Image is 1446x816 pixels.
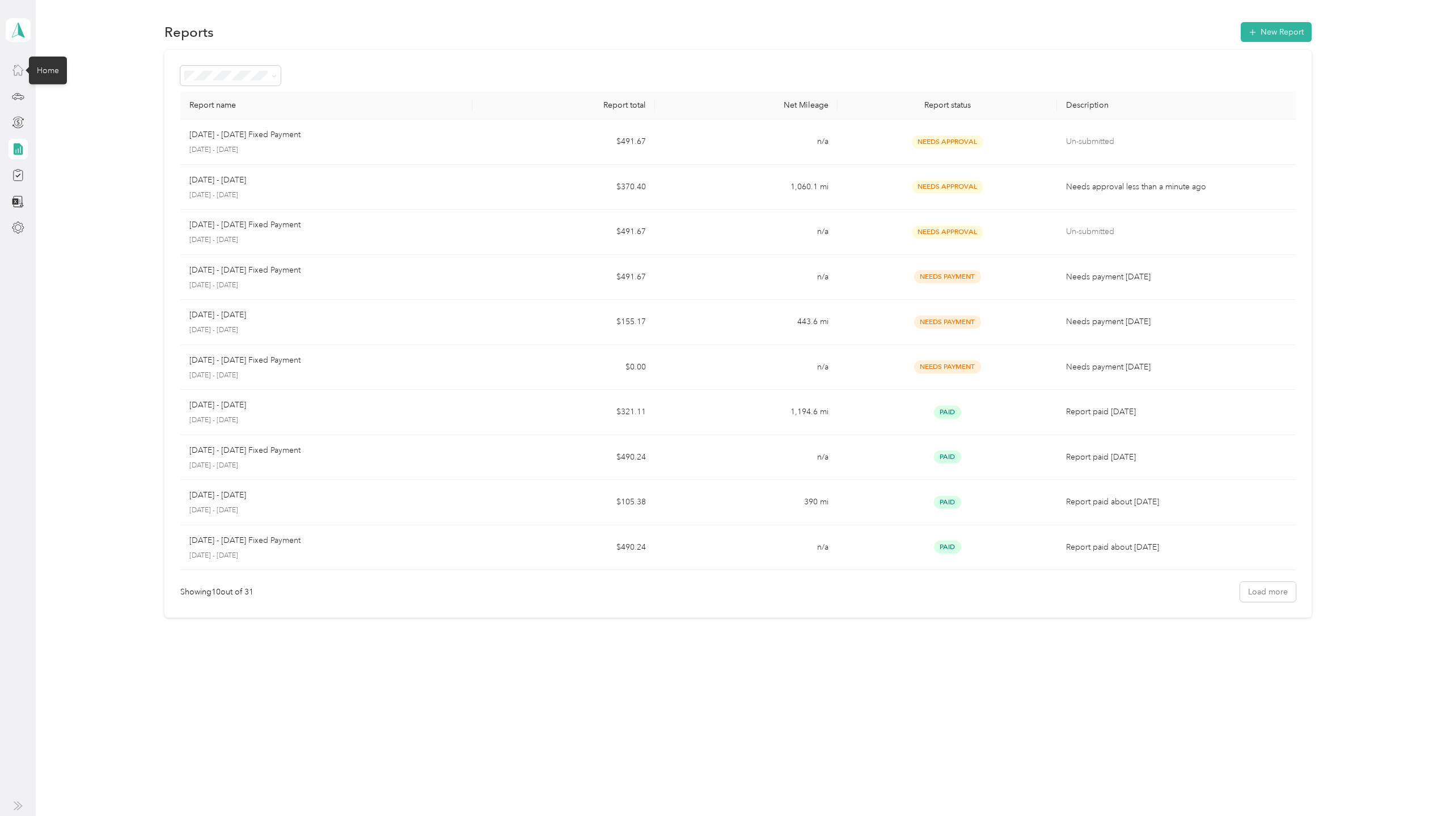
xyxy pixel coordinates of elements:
[1066,361,1291,373] p: Needs payment [DATE]
[1066,135,1291,148] p: Un-submitted
[934,406,961,419] span: Paid
[912,226,983,239] span: Needs Approval
[914,360,981,373] span: Needs Payment
[655,255,838,300] td: n/a
[1382,753,1446,816] iframe: Everlance-gr Chat Button Frame
[847,100,1047,110] div: Report status
[655,390,838,435] td: 1,194.6 mi
[189,309,246,321] p: [DATE] - [DATE]
[180,91,472,120] th: Report name
[1066,541,1291,554] p: Report paid about [DATE]
[189,219,301,231] p: [DATE] - [DATE] Fixed Payment
[29,56,67,84] div: Home
[655,210,838,255] td: n/a
[655,120,838,165] td: n/a
[189,280,463,291] p: [DATE] - [DATE]
[472,120,655,165] td: $491.67
[934,450,961,464] span: Paid
[655,91,838,120] th: Net Mileage
[1241,22,1312,42] button: New Report
[189,354,301,367] p: [DATE] - [DATE] Fixed Payment
[655,300,838,345] td: 443.6 mi
[472,525,655,571] td: $490.24
[1057,91,1300,120] th: Description
[914,270,981,283] span: Needs Payment
[189,444,301,457] p: [DATE] - [DATE] Fixed Payment
[1066,271,1291,283] p: Needs payment [DATE]
[472,210,655,255] td: $491.67
[655,525,838,571] td: n/a
[472,255,655,300] td: $491.67
[1066,451,1291,464] p: Report paid [DATE]
[914,316,981,329] span: Needs Payment
[189,264,301,277] p: [DATE] - [DATE] Fixed Payment
[189,190,463,201] p: [DATE] - [DATE]
[164,26,214,38] h1: Reports
[189,399,246,411] p: [DATE] - [DATE]
[1066,181,1291,193] p: Needs approval less than a minute ago
[189,534,301,547] p: [DATE] - [DATE] Fixed Payment
[189,174,246,186] p: [DATE] - [DATE]
[189,551,463,561] p: [DATE] - [DATE]
[912,135,983,148] span: Needs Approval
[1066,226,1291,238] p: Un-submitted
[1240,582,1296,602] button: Load more
[1066,316,1291,328] p: Needs payment [DATE]
[189,505,463,516] p: [DATE] - [DATE]
[1066,406,1291,418] p: Report paid [DATE]
[472,91,655,120] th: Report total
[472,480,655,525] td: $105.38
[189,325,463,335] p: [DATE] - [DATE]
[655,480,838,525] td: 390 mi
[472,390,655,435] td: $321.11
[189,415,463,426] p: [DATE] - [DATE]
[912,180,983,193] span: Needs Approval
[655,345,838,390] td: n/a
[655,165,838,210] td: 1,060.1 mi
[189,461,463,471] p: [DATE] - [DATE]
[472,435,655,481] td: $490.24
[655,435,838,481] td: n/a
[189,489,246,501] p: [DATE] - [DATE]
[180,586,253,598] div: Showing 10 out of 31
[472,165,655,210] td: $370.40
[472,300,655,345] td: $155.17
[472,345,655,390] td: $0.00
[189,371,463,381] p: [DATE] - [DATE]
[934,541,961,554] span: Paid
[189,235,463,245] p: [DATE] - [DATE]
[1066,496,1291,508] p: Report paid about [DATE]
[189,145,463,155] p: [DATE] - [DATE]
[934,496,961,509] span: Paid
[189,129,301,141] p: [DATE] - [DATE] Fixed Payment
